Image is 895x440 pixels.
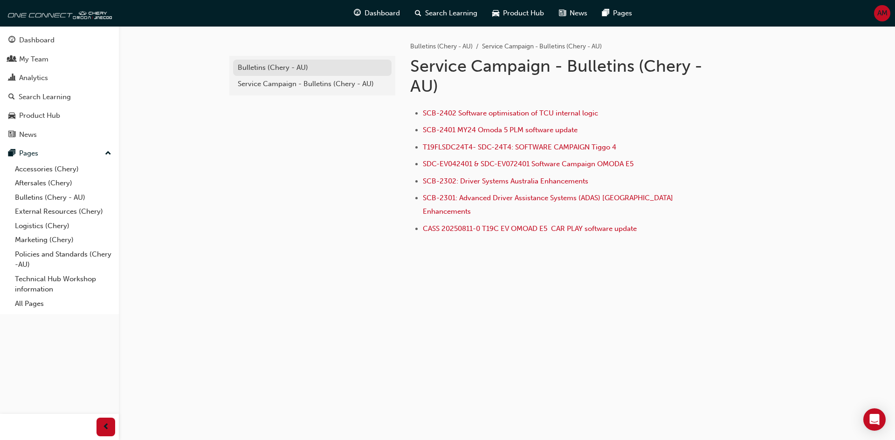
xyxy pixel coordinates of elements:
div: Service Campaign - Bulletins (Chery - AU) [238,79,387,89]
a: Technical Hub Workshop information [11,272,115,297]
span: news-icon [559,7,566,19]
span: search-icon [8,93,15,102]
span: Dashboard [365,8,400,19]
span: car-icon [8,112,15,120]
a: Accessories (Chery) [11,162,115,176]
a: SCB-2301: Advanced Driver Assistance Systems (ADAS) [GEOGRAPHIC_DATA] Enhancements [423,194,675,216]
a: SCB-2302: Driver Systems Australia Enhancements [423,177,588,185]
span: car-icon [492,7,499,19]
span: pages-icon [8,149,15,158]
a: SDC-EV042401 & SDC-EV072401 Software Campaign OMODA E5 [423,160,633,168]
a: Logistics (Chery) [11,219,115,233]
a: Dashboard [4,32,115,49]
a: T19FLSDC24T4- SDC-24T4: SOFTWARE CAMPAIGN Tiggo 4 [423,143,616,151]
span: news-icon [8,131,15,139]
div: Product Hub [19,110,60,121]
span: search-icon [415,7,421,19]
span: Search Learning [425,8,477,19]
a: pages-iconPages [595,4,640,23]
div: Open Intercom Messenger [863,408,886,431]
span: Pages [613,8,632,19]
div: Search Learning [19,92,71,102]
a: car-iconProduct Hub [485,4,551,23]
span: guage-icon [354,7,361,19]
span: AM [877,8,888,19]
a: guage-iconDashboard [346,4,407,23]
img: oneconnect [5,4,112,22]
a: Analytics [4,69,115,87]
a: All Pages [11,297,115,311]
span: Product Hub [503,8,544,19]
span: prev-icon [103,421,110,433]
a: search-iconSearch Learning [407,4,485,23]
span: people-icon [8,55,15,64]
a: SCB-2402 Software optimisation of TCU internal logic [423,109,598,117]
a: News [4,126,115,143]
a: CASS 20250811-0 T19C EV OMOAD E5 CAR PLAY software update [423,224,637,233]
a: Service Campaign - Bulletins (Chery - AU) [233,76,392,92]
a: My Team [4,51,115,68]
span: pages-icon [602,7,609,19]
a: Aftersales (Chery) [11,176,115,190]
div: News [19,129,37,140]
div: Pages [19,148,38,159]
a: Search Learning [4,88,115,106]
span: News [570,8,587,19]
button: Pages [4,145,115,162]
a: Bulletins (Chery - AU) [410,42,473,50]
button: DashboardMy TeamAnalyticsSearch LearningProduct HubNews [4,30,115,145]
a: Marketing (Chery) [11,233,115,247]
a: Bulletins (Chery - AU) [233,60,392,76]
a: External Resources (Chery) [11,204,115,219]
h1: Service Campaign - Bulletins (Chery - AU) [410,56,716,96]
li: Service Campaign - Bulletins (Chery - AU) [482,41,602,52]
button: AM [874,5,890,21]
div: My Team [19,54,48,65]
div: Analytics [19,73,48,83]
span: chart-icon [8,74,15,82]
a: Policies and Standards (Chery -AU) [11,247,115,272]
a: Bulletins (Chery - AU) [11,190,115,205]
div: Dashboard [19,35,55,46]
a: Product Hub [4,107,115,124]
span: up-icon [105,148,111,160]
a: news-iconNews [551,4,595,23]
a: SCB-2401 MY24 Omoda 5 PLM software update [423,126,578,134]
span: guage-icon [8,36,15,45]
div: Bulletins (Chery - AU) [238,62,387,73]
